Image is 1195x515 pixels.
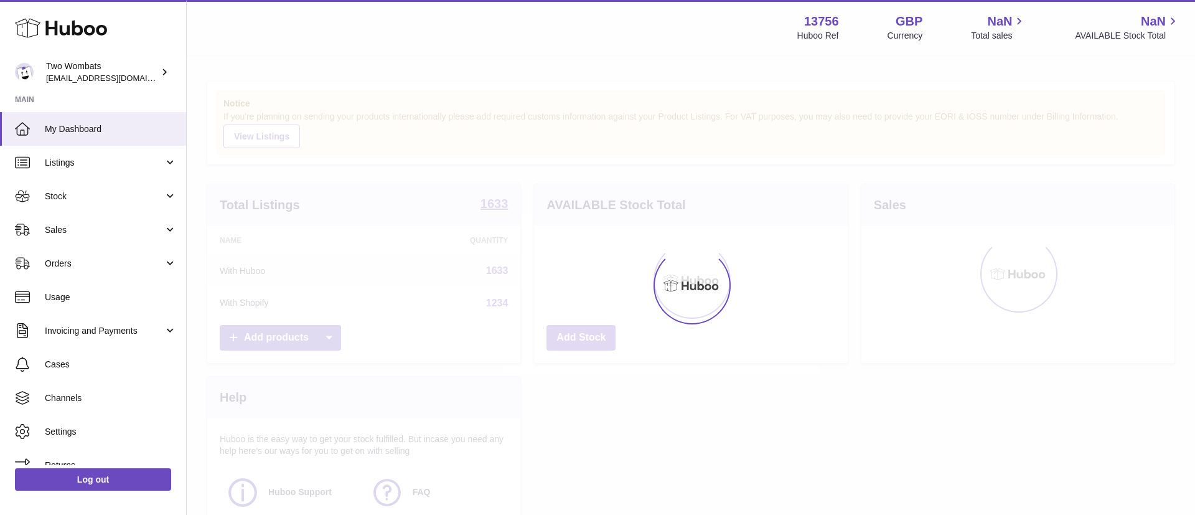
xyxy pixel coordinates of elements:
img: internalAdmin-13756@internal.huboo.com [15,63,34,82]
span: Settings [45,426,177,438]
div: Currency [888,30,923,42]
span: NaN [987,13,1012,30]
strong: GBP [896,13,922,30]
span: Usage [45,291,177,303]
div: Two Wombats [46,60,158,84]
span: Channels [45,392,177,404]
span: AVAILABLE Stock Total [1075,30,1180,42]
a: NaN AVAILABLE Stock Total [1075,13,1180,42]
span: Orders [45,258,164,270]
span: [EMAIL_ADDRESS][DOMAIN_NAME] [46,73,183,83]
span: Invoicing and Payments [45,325,164,337]
strong: 13756 [804,13,839,30]
span: My Dashboard [45,123,177,135]
div: Huboo Ref [797,30,839,42]
span: NaN [1141,13,1166,30]
span: Sales [45,224,164,236]
a: NaN Total sales [971,13,1026,42]
span: Returns [45,460,177,471]
span: Cases [45,359,177,371]
a: Log out [15,468,171,491]
span: Total sales [971,30,1026,42]
span: Stock [45,191,164,202]
span: Listings [45,157,164,169]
